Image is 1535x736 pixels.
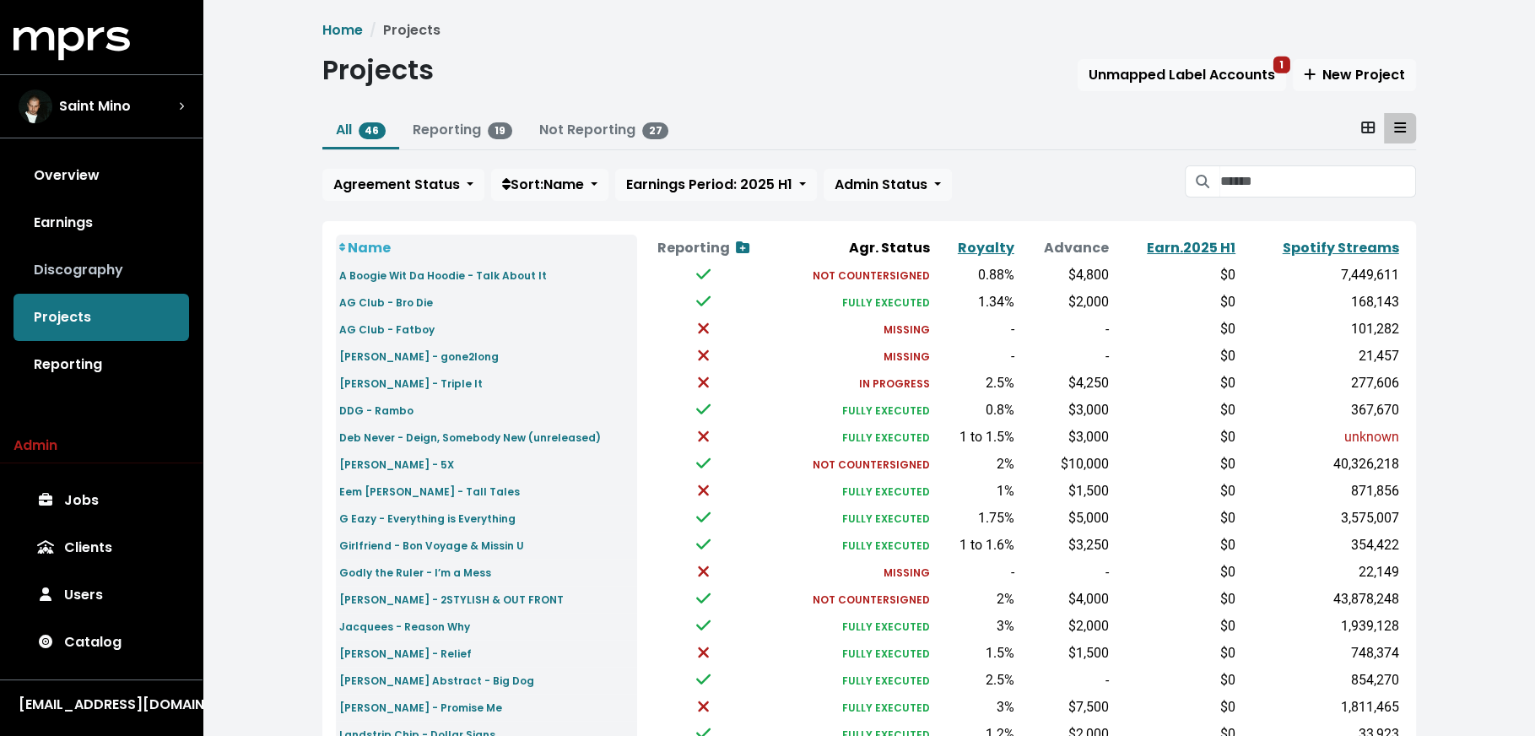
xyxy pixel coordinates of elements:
button: Admin Status [824,169,952,201]
small: MISSING [884,322,930,337]
a: Jobs [14,477,189,524]
small: NOT COUNTERSIGNED [813,593,930,607]
button: [EMAIL_ADDRESS][DOMAIN_NAME] [14,694,189,716]
small: [PERSON_NAME] - Triple It [339,376,483,391]
a: mprs logo [14,33,130,52]
span: $10,000 [1061,456,1109,472]
a: G Eazy - Everything is Everything [339,508,516,528]
td: 871,856 [1239,478,1402,505]
input: Search projects [1219,165,1415,198]
a: All46 [336,120,386,139]
span: Earnings Period: 2025 H1 [626,175,792,194]
a: Overview [14,152,189,199]
a: Reporting19 [413,120,512,139]
small: FULLY EXECUTED [842,403,930,418]
td: 2% [933,451,1017,478]
small: AG Club - Bro Die [339,295,433,310]
td: - [1018,343,1113,370]
td: $0 [1112,397,1239,424]
img: The selected account / producer [19,89,52,123]
th: Agr. Status [770,235,934,262]
span: $2,000 [1068,294,1109,310]
td: $0 [1112,451,1239,478]
a: Reporting [14,341,189,388]
span: 19 [488,122,512,139]
small: NOT COUNTERSIGNED [813,457,930,472]
td: $0 [1112,505,1239,532]
td: 21,457 [1239,343,1402,370]
td: 1.75% [933,505,1017,532]
a: [PERSON_NAME] Abstract - Big Dog [339,670,534,690]
a: [PERSON_NAME] - Promise Me [339,697,502,717]
a: Jacquees - Reason Why [339,616,470,636]
a: [PERSON_NAME] - gone2long [339,346,499,365]
td: 168,143 [1239,289,1402,316]
small: FULLY EXECUTED [842,701,930,715]
td: 1 to 1.5% [933,424,1017,451]
span: $3,000 [1068,429,1109,445]
td: 3% [933,694,1017,721]
small: [PERSON_NAME] Abstract - Big Dog [339,674,534,688]
td: $0 [1112,289,1239,316]
td: 854,270 [1239,667,1402,694]
a: DDG - Rambo [339,400,413,419]
small: A Boogie Wit Da Hoodie - Talk About It [339,268,547,283]
a: [PERSON_NAME] - Relief [339,643,472,663]
small: FULLY EXECUTED [842,430,930,445]
span: unknown [1344,429,1399,445]
li: Projects [363,20,441,41]
small: Godly the Ruler - I’m a Mess [339,566,491,580]
span: $5,000 [1068,510,1109,526]
span: $3,000 [1068,402,1109,418]
span: Saint Mino [59,96,131,116]
td: 101,282 [1239,316,1402,343]
td: $0 [1112,694,1239,721]
button: Unmapped Label Accounts1 [1078,59,1286,91]
td: 0.8% [933,397,1017,424]
span: 46 [359,122,386,139]
td: 2.5% [933,667,1017,694]
span: Agreement Status [333,175,460,194]
a: Earnings [14,199,189,246]
button: Sort:Name [491,169,608,201]
span: 27 [642,122,669,139]
small: Girlfriend - Bon Voyage & Missin U [339,538,524,553]
small: Jacquees - Reason Why [339,620,470,634]
h1: Projects [322,54,434,86]
small: [PERSON_NAME] - 5X [339,457,454,472]
a: Spotify Streams [1283,238,1399,257]
button: New Project [1293,59,1416,91]
small: FULLY EXECUTED [842,484,930,499]
td: 1,811,465 [1239,694,1402,721]
a: Not Reporting27 [539,120,669,139]
td: 0.88% [933,262,1017,289]
span: $7,500 [1068,699,1109,715]
td: $0 [1112,559,1239,586]
small: G Eazy - Everything is Everything [339,511,516,526]
small: FULLY EXECUTED [842,295,930,310]
span: Admin Status [835,175,927,194]
small: DDG - Rambo [339,403,413,418]
td: $0 [1112,262,1239,289]
td: 1 to 1.6% [933,532,1017,559]
button: Earnings Period: 2025 H1 [615,169,817,201]
td: 2.5% [933,370,1017,397]
small: FULLY EXECUTED [842,674,930,688]
td: 1% [933,478,1017,505]
nav: breadcrumb [322,20,1416,41]
th: Advance [1018,235,1113,262]
a: [PERSON_NAME] - 2STYLISH & OUT FRONT [339,589,564,609]
small: [PERSON_NAME] - 2STYLISH & OUT FRONT [339,593,564,607]
td: 3,575,007 [1239,505,1402,532]
small: [PERSON_NAME] - gone2long [339,349,499,364]
td: 277,606 [1239,370,1402,397]
a: Godly the Ruler - I’m a Mess [339,562,491,582]
td: $0 [1112,613,1239,640]
td: $0 [1112,478,1239,505]
td: $0 [1112,316,1239,343]
td: 748,374 [1239,640,1402,667]
small: MISSING [884,349,930,364]
a: Clients [14,524,189,571]
a: Earn.2025 H1 [1147,238,1235,257]
a: Catalog [14,619,189,666]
